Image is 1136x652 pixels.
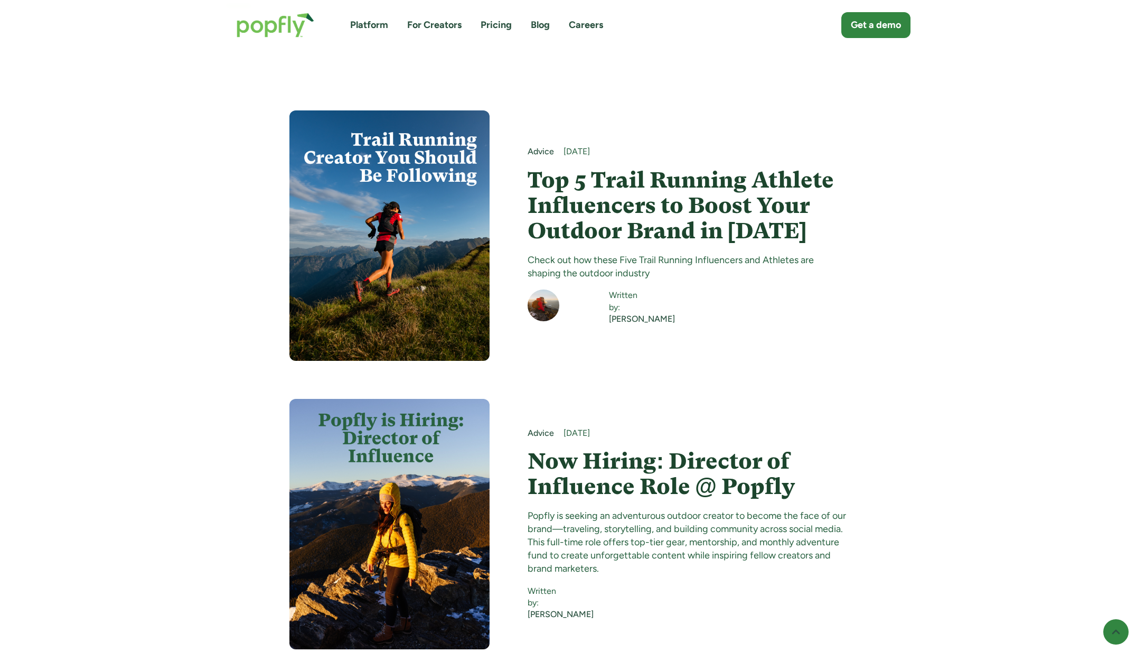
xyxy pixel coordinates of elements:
a: Now Hiring: Director of Influence Role @ Popfly [528,449,847,500]
a: home [226,2,325,48]
div: Popfly is seeking an adventurous outdoor creator to become the face of our brand—traveling, story... [528,509,847,576]
div: Written by: [528,585,594,609]
a: [PERSON_NAME] [609,313,847,325]
a: Get a demo [841,12,910,38]
div: Written by: [609,290,847,313]
a: [PERSON_NAME] [528,609,594,620]
a: Top 5 Trail Running Athlete Influencers to Boost Your Outdoor Brand in [DATE] [528,167,847,244]
a: For Creators [407,18,462,32]
div: Check out how these Five Trail Running Influencers and Athletes are shaping the outdoor industry [528,254,847,280]
a: Advice [528,427,554,439]
a: Blog [531,18,550,32]
div: [DATE] [564,146,847,157]
a: Pricing [481,18,512,32]
a: Careers [569,18,603,32]
a: Platform [350,18,388,32]
div: [DATE] [564,427,847,439]
a: Advice [528,146,554,157]
div: Get a demo [851,18,901,32]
